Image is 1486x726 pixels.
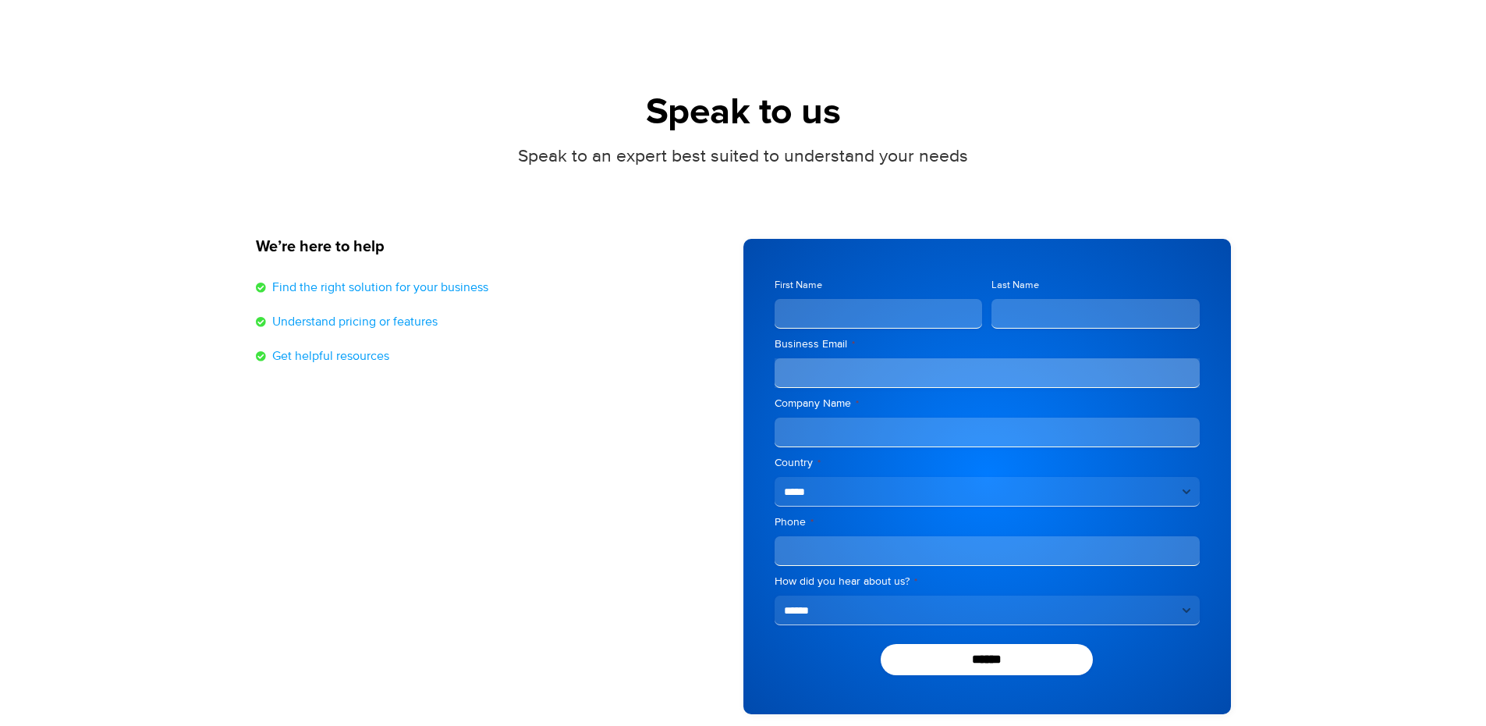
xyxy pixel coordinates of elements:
[518,145,968,167] span: Speak to an expert best suited to understand your needs
[268,312,438,331] span: Understand pricing or features
[775,336,1200,352] label: Business Email
[268,347,389,365] span: Get helpful resources
[775,278,983,293] label: First Name
[775,574,1200,589] label: How did you hear about us?
[775,455,1200,471] label: Country
[775,396,1200,411] label: Company Name
[256,91,1231,134] h1: Speak to us
[775,514,1200,530] label: Phone
[268,278,488,297] span: Find the right solution for your business
[256,239,728,254] h5: We’re here to help
[991,278,1200,293] label: Last Name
